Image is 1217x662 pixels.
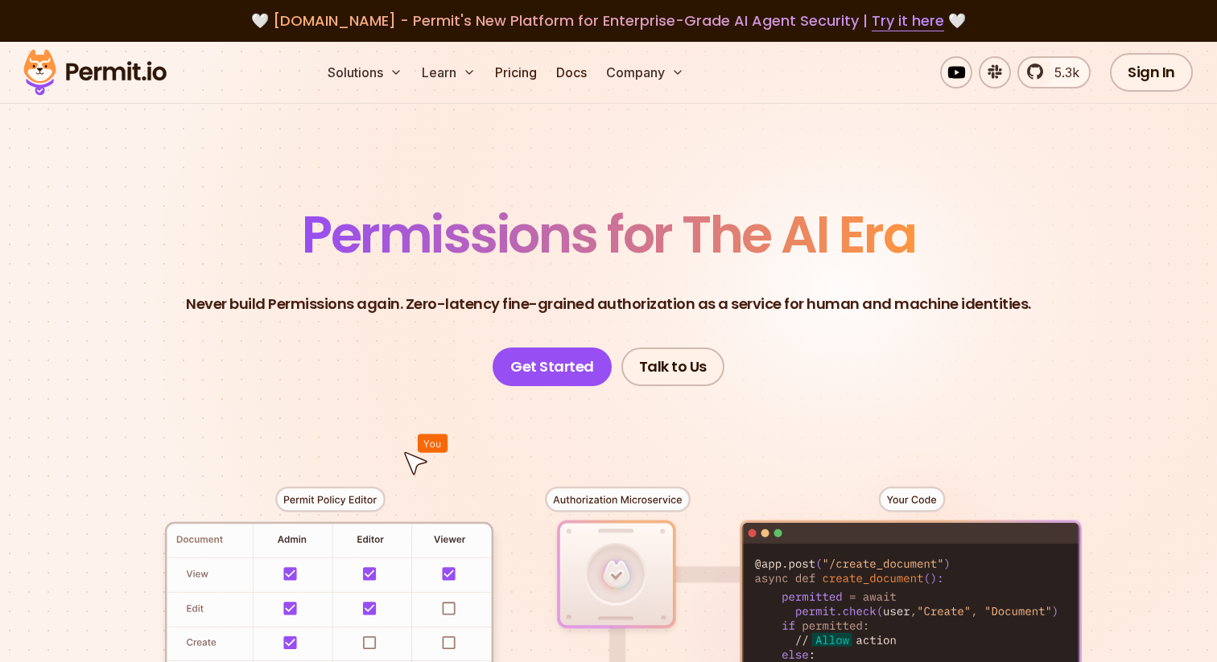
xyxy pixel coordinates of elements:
[1110,53,1193,92] a: Sign In
[493,347,612,386] a: Get Started
[872,10,944,31] a: Try it here
[273,10,944,31] span: [DOMAIN_NAME] - Permit's New Platform for Enterprise-Grade AI Agent Security |
[1045,63,1079,82] span: 5.3k
[321,56,409,88] button: Solutions
[415,56,482,88] button: Learn
[550,56,593,88] a: Docs
[186,293,1031,315] p: Never build Permissions again. Zero-latency fine-grained authorization as a service for human and...
[621,347,724,386] a: Talk to Us
[1017,56,1091,88] a: 5.3k
[600,56,691,88] button: Company
[39,10,1178,32] div: 🤍 🤍
[302,199,915,270] span: Permissions for The AI Era
[489,56,543,88] a: Pricing
[16,45,174,100] img: Permit logo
